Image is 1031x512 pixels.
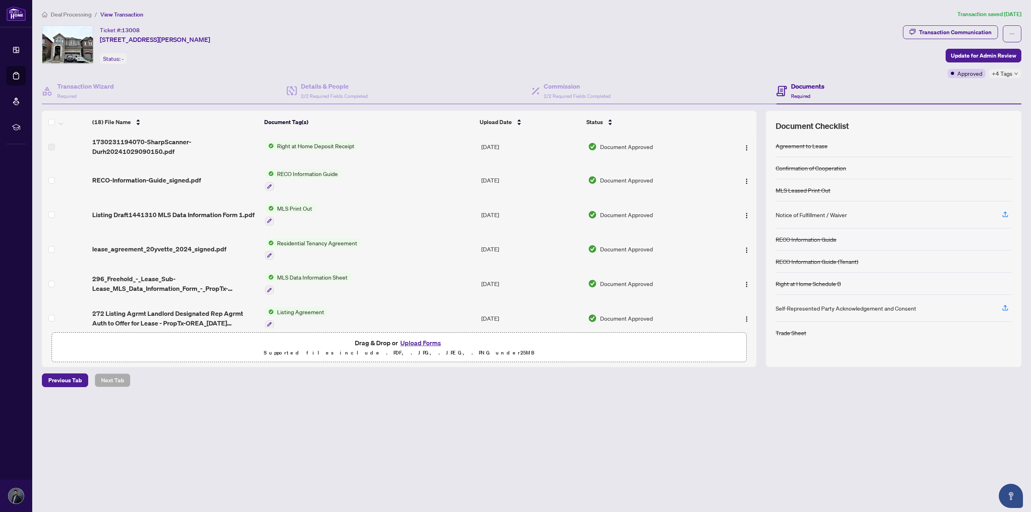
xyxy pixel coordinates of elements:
span: - [122,55,124,62]
span: ellipsis [1009,31,1015,37]
td: [DATE] [478,131,585,163]
img: Document Status [588,176,597,184]
span: RECO-Information-Guide_signed.pdf [92,175,201,185]
th: (18) File Name [89,111,261,133]
div: MLS Leased Print Out [776,186,830,195]
div: Status: [100,53,127,64]
button: Status IconMLS Print Out [265,204,315,226]
th: Status [583,111,716,133]
span: down [1014,72,1018,76]
img: Document Status [588,245,597,253]
img: Status Icon [265,169,274,178]
span: [STREET_ADDRESS][PERSON_NAME] [100,35,210,44]
div: RECO Information Guide (Tenant) [776,257,858,266]
img: Logo [743,316,750,322]
img: Document Status [588,142,597,151]
button: Status IconResidential Tenancy Agreement [265,238,360,260]
button: Status IconMLS Data Information Sheet [265,273,351,294]
p: Supported files include .PDF, .JPG, .JPEG, .PNG under 25 MB [57,348,741,358]
td: [DATE] [478,266,585,301]
div: Agreement to Lease [776,141,828,150]
th: Upload Date [476,111,583,133]
h4: Documents [791,81,824,91]
button: Logo [740,140,753,153]
img: Logo [743,212,750,219]
span: MLS Data Information Sheet [274,273,351,282]
span: Right at Home Deposit Receipt [274,141,358,150]
button: Upload Forms [398,338,443,348]
span: +4 Tags [992,69,1012,78]
img: Status Icon [265,307,274,316]
button: Open asap [999,484,1023,508]
span: Deal Processing [51,11,91,18]
img: Logo [743,178,750,184]
span: Document Approved [600,279,653,288]
button: Logo [740,312,753,325]
button: Logo [740,174,753,187]
li: / [95,10,97,19]
span: 272 Listing Agrmt Landlord Designated Rep Agrmt Auth to Offer for Lease - PropTx-OREA_[DATE] 21_4... [92,309,259,328]
button: Status IconRECO Information Guide [265,169,341,191]
span: MLS Print Out [274,204,315,213]
td: [DATE] [478,232,585,267]
article: Transaction saved [DATE] [957,10,1021,19]
span: Drag & Drop or [355,338,443,348]
span: 2/2 Required Fields Completed [544,93,611,99]
td: [DATE] [478,197,585,232]
span: Document Checklist [776,120,849,132]
div: Trade Sheet [776,328,806,337]
div: Right at Home Schedule B [776,279,841,288]
span: Required [791,93,810,99]
img: Status Icon [265,204,274,213]
span: Update for Admin Review [951,49,1016,62]
th: Document Tag(s) [261,111,476,133]
div: Self-Represented Party Acknowledgement and Consent [776,304,916,313]
span: Status [586,118,603,126]
img: logo [6,6,26,21]
span: Residential Tenancy Agreement [274,238,360,247]
h4: Transaction Wizard [57,81,114,91]
button: Previous Tab [42,373,88,387]
span: Approved [957,69,982,78]
span: 1730231194070-SharpScanner-Durh20241029090150.pdf [92,137,259,156]
img: Status Icon [265,273,274,282]
span: (18) File Name [92,118,131,126]
td: [DATE] [478,301,585,336]
span: 13008 [122,27,140,34]
span: Upload Date [480,118,512,126]
span: 296_Freehold_-_Lease_Sub-Lease_MLS_Data_Information_Form_-_PropTx-[PERSON_NAME].pdf [92,274,259,293]
span: Document Approved [600,245,653,253]
img: Profile Icon [8,488,24,504]
button: Logo [740,243,753,255]
span: home [42,12,48,17]
span: Document Approved [600,210,653,219]
span: RECO Information Guide [274,169,341,178]
button: Logo [740,208,753,221]
h4: Commission [544,81,611,91]
span: Required [57,93,77,99]
button: Update for Admin Review [946,49,1021,62]
button: Logo [740,277,753,290]
span: 2/2 Required Fields Completed [301,93,368,99]
span: Document Approved [600,142,653,151]
img: IMG-E9294831_1.jpg [42,26,93,64]
button: Status IconRight at Home Deposit Receipt [265,141,358,150]
span: Listing Draft1441310 MLS Data Information Form 1.pdf [92,210,255,220]
span: View Transaction [100,11,143,18]
img: Logo [743,247,750,253]
button: Transaction Communication [903,25,998,39]
img: Logo [743,145,750,151]
div: RECO Information Guide [776,235,836,244]
img: Logo [743,281,750,288]
img: Status Icon [265,141,274,150]
span: Previous Tab [48,374,82,387]
img: Document Status [588,210,597,219]
span: Document Approved [600,176,653,184]
img: Document Status [588,279,597,288]
h4: Details & People [301,81,368,91]
div: Notice of Fulfillment / Waiver [776,210,847,219]
span: lease_agreement_20yvette_2024_signed.pdf [92,244,226,254]
div: Ticket #: [100,25,140,35]
span: Listing Agreement [274,307,327,316]
img: Status Icon [265,238,274,247]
